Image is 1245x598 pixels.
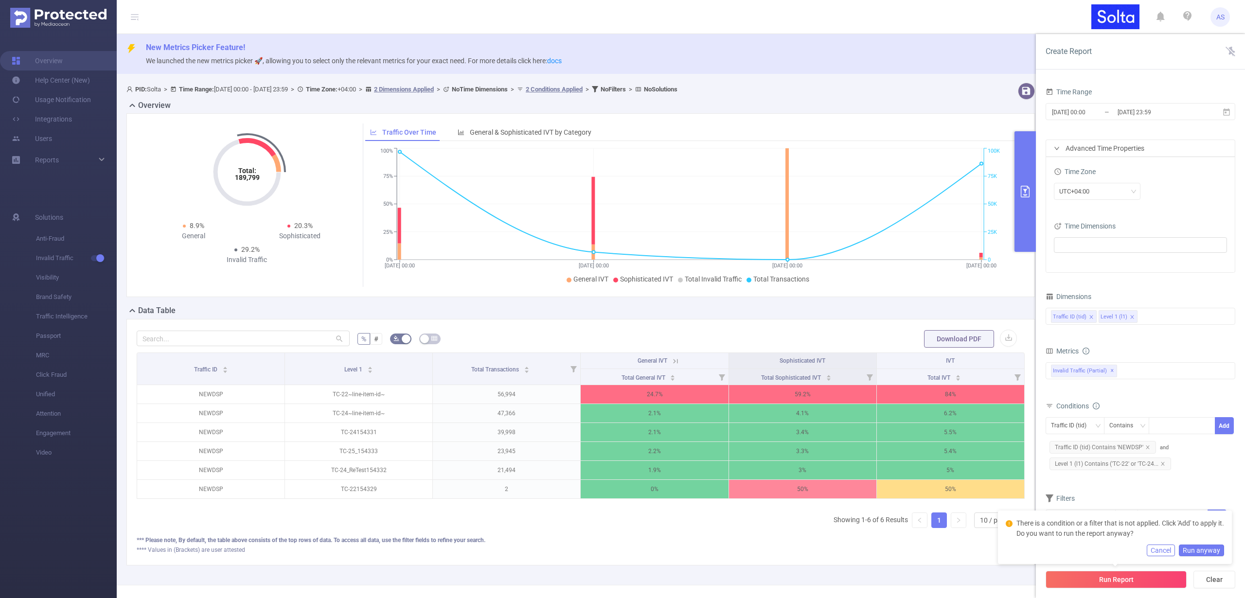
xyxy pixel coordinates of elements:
span: Total General IVT [622,374,667,381]
p: 6.2% [877,404,1024,422]
span: Dimensions [1046,293,1091,300]
i: icon: left [917,517,923,523]
b: Time Range: [179,86,214,93]
p: 1.9% [581,461,728,479]
span: > [434,86,443,93]
p: TC-22154329 [285,480,432,498]
button: Run Report [1046,571,1187,588]
i: icon: caret-up [826,373,832,376]
p: 50% [729,480,876,498]
span: Total IVT [927,374,952,381]
div: icon: rightAdvanced Time Properties [1046,140,1235,157]
i: icon: line-chart [370,129,377,136]
input: Start date [1051,106,1130,119]
i: icon: info-circle [1093,403,1100,409]
div: Sort [826,373,832,379]
input: End date [1117,106,1195,119]
span: Total Transactions [471,366,520,373]
a: Integrations [12,109,72,129]
p: 2 [433,480,580,498]
button: Add [1208,510,1227,527]
p: 5.4% [877,442,1024,460]
tspan: 50% [383,201,393,208]
span: # [374,335,378,343]
tspan: 25% [383,229,393,235]
tspan: 100K [988,148,1000,155]
p: 2.1% [581,423,728,441]
span: Traffic Intelligence [36,307,117,326]
span: > [626,86,635,93]
tspan: Total: [238,167,256,175]
div: Traffic ID (tid) [1051,418,1093,434]
a: Overview [12,51,63,70]
p: TC-24~line-item-id~ [285,404,432,422]
tspan: 100% [380,148,393,155]
span: Metrics [1046,347,1079,355]
span: Reports [35,156,59,164]
i: icon: user [126,86,135,92]
span: Filters [1046,494,1075,502]
div: Invalid Traffic [194,255,300,265]
p: 4.1% [729,404,876,422]
span: Passport [36,326,117,346]
i: icon: thunderbolt [126,44,136,53]
span: Time Dimensions [1054,222,1116,230]
li: Traffic ID (tid) [1051,310,1097,323]
p: 3.3% [729,442,876,460]
span: IVT [946,357,955,364]
p: TC-22~line-item-id~ [285,385,432,404]
span: General IVT [638,357,667,364]
span: Level 1 (l1) Contains ('TC-22' or 'TC-24... [1049,457,1171,470]
p: 3.4% [729,423,876,441]
span: Time Range [1046,88,1092,96]
span: Engagement [36,423,117,443]
p: 5.5% [877,423,1024,441]
div: Level 1 (l1) [1101,311,1127,323]
button: Add [1215,417,1234,434]
i: icon: caret-up [670,373,676,376]
tspan: [DATE] 00:00 [578,263,608,269]
i: icon: caret-down [524,369,530,372]
span: General IVT [573,275,608,283]
i: icon: caret-up [956,373,961,376]
span: > [508,86,517,93]
span: Visibility [36,268,117,287]
div: UTC+04:00 [1059,183,1096,199]
i: icon: right [956,517,961,523]
p: 56,994 [433,385,580,404]
span: > [356,86,365,93]
i: icon: bar-chart [458,129,464,136]
tspan: [DATE] 00:00 [772,263,802,269]
p: 3% [729,461,876,479]
b: PID: [135,86,147,93]
div: Sort [670,373,676,379]
p: TC-25_154333 [285,442,432,460]
span: Total Invalid Traffic [685,275,742,283]
i: Filter menu [863,369,876,385]
span: Invalid Traffic [36,248,117,268]
span: New Metrics Picker Feature! [146,43,245,52]
img: Protected Media [10,8,107,28]
p: NEWDSP [137,423,285,441]
i: icon: caret-up [524,365,530,368]
span: % [361,335,366,343]
span: Time Zone [1054,168,1096,176]
tspan: [DATE] 00:00 [385,263,415,269]
span: Level 1 [344,366,364,373]
b: No Time Dimensions [452,86,508,93]
span: Conditions [1056,402,1100,410]
li: 1 [931,512,947,528]
p: 39,998 [433,423,580,441]
li: Level 1 (l1) [1099,310,1138,323]
i: icon: down [1095,423,1101,430]
div: *** Please note, By default, the table above consists of the top rows of data. To access all data... [137,536,1025,545]
p: 0% [581,480,728,498]
p: NEWDSP [137,480,285,498]
input: Search... [137,331,350,346]
p: NEWDSP [137,404,285,422]
div: Sophisticated [247,231,354,241]
span: Traffic ID (tid) Contains 'NEWDSP' [1049,441,1156,454]
span: Traffic ID [194,366,219,373]
i: icon: caret-up [222,365,228,368]
tspan: [DATE] 00:00 [966,263,996,269]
